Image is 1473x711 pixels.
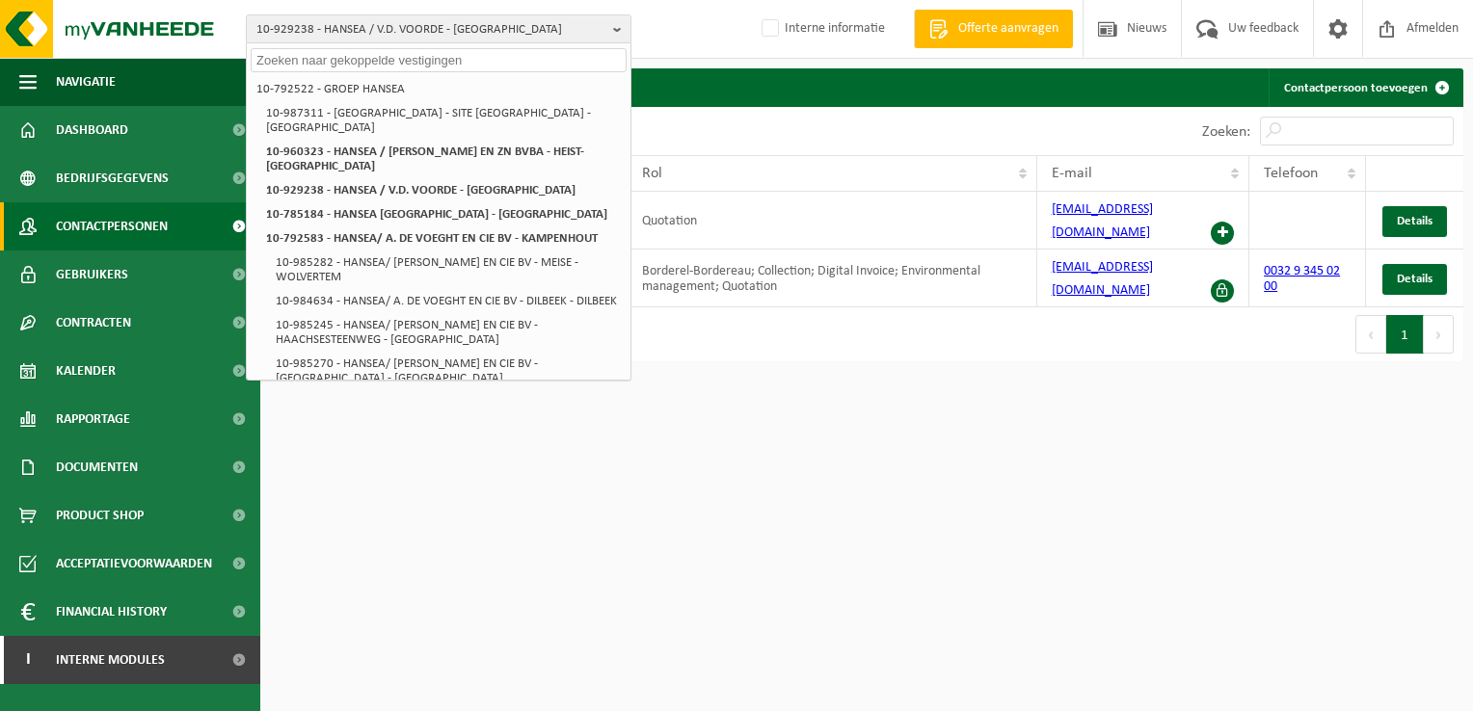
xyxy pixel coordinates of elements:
span: 10-929238 - HANSEA / V.D. VOORDE - [GEOGRAPHIC_DATA] [256,15,605,44]
button: 1 [1386,315,1424,354]
span: Contactpersonen [56,202,168,250]
strong: 10-785184 - HANSEA [GEOGRAPHIC_DATA] - [GEOGRAPHIC_DATA] [266,208,607,221]
li: 10-984634 - HANSEA/ A. DE VOEGHT EN CIE BV - DILBEEK - DILBEEK [270,289,627,313]
span: E-mail [1052,166,1092,181]
span: Contracten [56,299,131,347]
span: I [19,636,37,684]
strong: 10-929238 - HANSEA / V.D. VOORDE - [GEOGRAPHIC_DATA] [266,184,576,197]
span: Financial History [56,588,167,636]
span: Details [1397,215,1433,227]
span: Rapportage [56,395,130,443]
span: Offerte aanvragen [953,19,1063,39]
span: Kalender [56,347,116,395]
li: 10-792522 - GROEP HANSEA [251,77,627,101]
span: Navigatie [56,58,116,106]
td: Quotation [628,192,1037,250]
strong: 10-960323 - HANSEA / [PERSON_NAME] EN ZN BVBA - HEIST-[GEOGRAPHIC_DATA] [266,145,584,172]
label: Zoeken: [1202,124,1250,140]
span: Telefoon [1264,166,1318,181]
span: Bedrijfsgegevens [56,154,169,202]
li: 10-987311 - [GEOGRAPHIC_DATA] - SITE [GEOGRAPHIC_DATA] - [GEOGRAPHIC_DATA] [260,101,627,140]
a: [EMAIL_ADDRESS][DOMAIN_NAME] [1052,202,1153,240]
button: 10-929238 - HANSEA / V.D. VOORDE - [GEOGRAPHIC_DATA] [246,14,631,43]
span: Documenten [56,443,138,491]
li: 10-985245 - HANSEA/ [PERSON_NAME] EN CIE BV - HAACHSESTEENWEG - [GEOGRAPHIC_DATA] [270,313,627,352]
li: 10-985270 - HANSEA/ [PERSON_NAME] EN CIE BV - [GEOGRAPHIC_DATA] - [GEOGRAPHIC_DATA] [270,352,627,390]
span: Gebruikers [56,250,128,299]
span: Rol [642,166,662,181]
span: Interne modules [56,636,165,684]
td: Borderel-Bordereau; Collection; Digital Invoice; Environmental management; Quotation [628,250,1037,307]
a: Details [1382,264,1447,295]
span: Product Shop [56,491,144,540]
span: Dashboard [56,106,128,154]
a: Offerte aanvragen [914,10,1073,48]
strong: 10-792583 - HANSEA/ A. DE VOEGHT EN CIE BV - KAMPENHOUT [266,232,598,245]
span: Acceptatievoorwaarden [56,540,212,588]
label: Interne informatie [758,14,885,43]
a: [EMAIL_ADDRESS][DOMAIN_NAME] [1052,260,1153,298]
a: Contactpersoon toevoegen [1269,68,1461,107]
button: Previous [1355,315,1386,354]
input: Zoeken naar gekoppelde vestigingen [251,48,627,72]
li: 10-985282 - HANSEA/ [PERSON_NAME] EN CIE BV - MEISE - WOLVERTEM [270,250,627,289]
a: 0032 9 345 02 00 [1264,264,1340,294]
button: Next [1424,315,1454,354]
span: Details [1397,273,1433,285]
a: Details [1382,206,1447,237]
